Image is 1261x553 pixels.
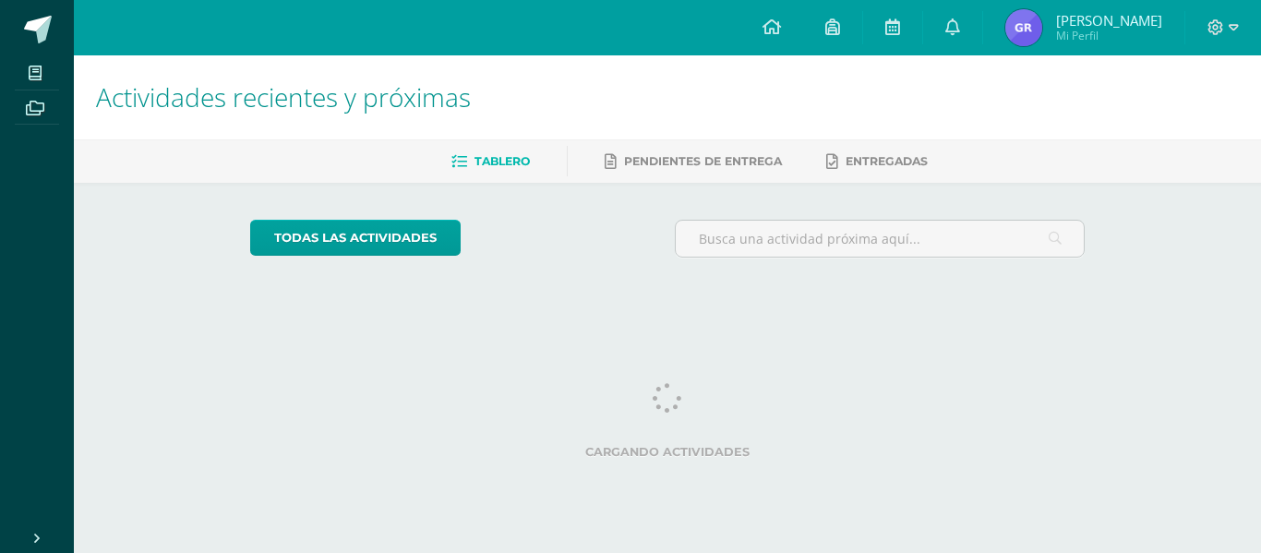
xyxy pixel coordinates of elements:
[846,154,928,168] span: Entregadas
[1056,11,1162,30] span: [PERSON_NAME]
[474,154,530,168] span: Tablero
[605,147,782,176] a: Pendientes de entrega
[250,220,461,256] a: todas las Actividades
[451,147,530,176] a: Tablero
[96,79,471,114] span: Actividades recientes y próximas
[250,445,1086,459] label: Cargando actividades
[1056,28,1162,43] span: Mi Perfil
[676,221,1085,257] input: Busca una actividad próxima aquí...
[1005,9,1042,46] img: dc17873d6b7f57b98a6963bc16647949.png
[826,147,928,176] a: Entregadas
[624,154,782,168] span: Pendientes de entrega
